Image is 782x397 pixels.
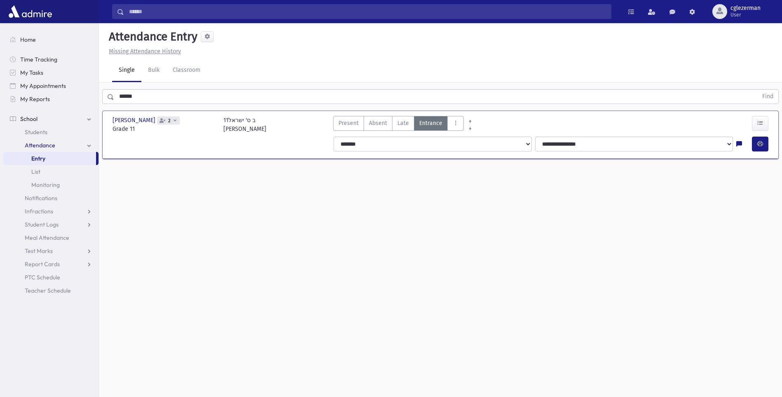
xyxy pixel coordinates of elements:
[25,274,60,281] span: PTC Schedule
[3,92,99,106] a: My Reports
[20,56,57,63] span: Time Tracking
[25,260,60,268] span: Report Cards
[20,95,50,103] span: My Reports
[20,115,38,123] span: School
[338,119,359,128] span: Present
[3,231,99,244] a: Meal Attendance
[25,142,55,149] span: Attendance
[3,165,99,178] a: List
[113,116,157,125] span: [PERSON_NAME]
[3,244,99,258] a: Test Marks
[112,59,141,82] a: Single
[141,59,166,82] a: Bulk
[31,155,45,162] span: Entry
[25,221,59,228] span: Student Logs
[3,66,99,79] a: My Tasks
[3,271,99,284] a: PTC Schedule
[167,118,172,123] span: 2
[31,168,40,175] span: List
[3,152,96,165] a: Entry
[109,48,181,55] u: Missing Attendance History
[3,79,99,92] a: My Appointments
[20,36,36,43] span: Home
[3,33,99,46] a: Home
[25,287,71,294] span: Teacher Schedule
[20,82,66,90] span: My Appointments
[223,116,266,133] div: 11ב ס' ישראל [PERSON_NAME]
[3,258,99,271] a: Report Cards
[106,48,181,55] a: Missing Attendance History
[124,4,611,19] input: Search
[333,116,464,133] div: AttTypes
[3,112,99,125] a: School
[3,205,99,218] a: Infractions
[20,69,43,76] span: My Tasks
[25,247,53,255] span: Test Marks
[3,218,99,231] a: Student Logs
[106,30,197,44] h5: Attendance Entry
[369,119,387,128] span: Absent
[397,119,409,128] span: Late
[3,125,99,139] a: Students
[7,3,54,20] img: AdmirePro
[730,5,761,12] span: cglezerman
[25,208,53,215] span: Infractions
[3,178,99,191] a: Monitoring
[419,119,442,128] span: Entrance
[730,12,761,18] span: User
[25,194,57,202] span: Notifications
[757,90,778,104] button: Find
[3,191,99,205] a: Notifications
[25,128,47,136] span: Students
[3,284,99,297] a: Teacher Schedule
[166,59,207,82] a: Classroom
[113,125,215,133] span: Grade 11
[25,234,69,241] span: Meal Attendance
[31,181,60,189] span: Monitoring
[3,139,99,152] a: Attendance
[3,53,99,66] a: Time Tracking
